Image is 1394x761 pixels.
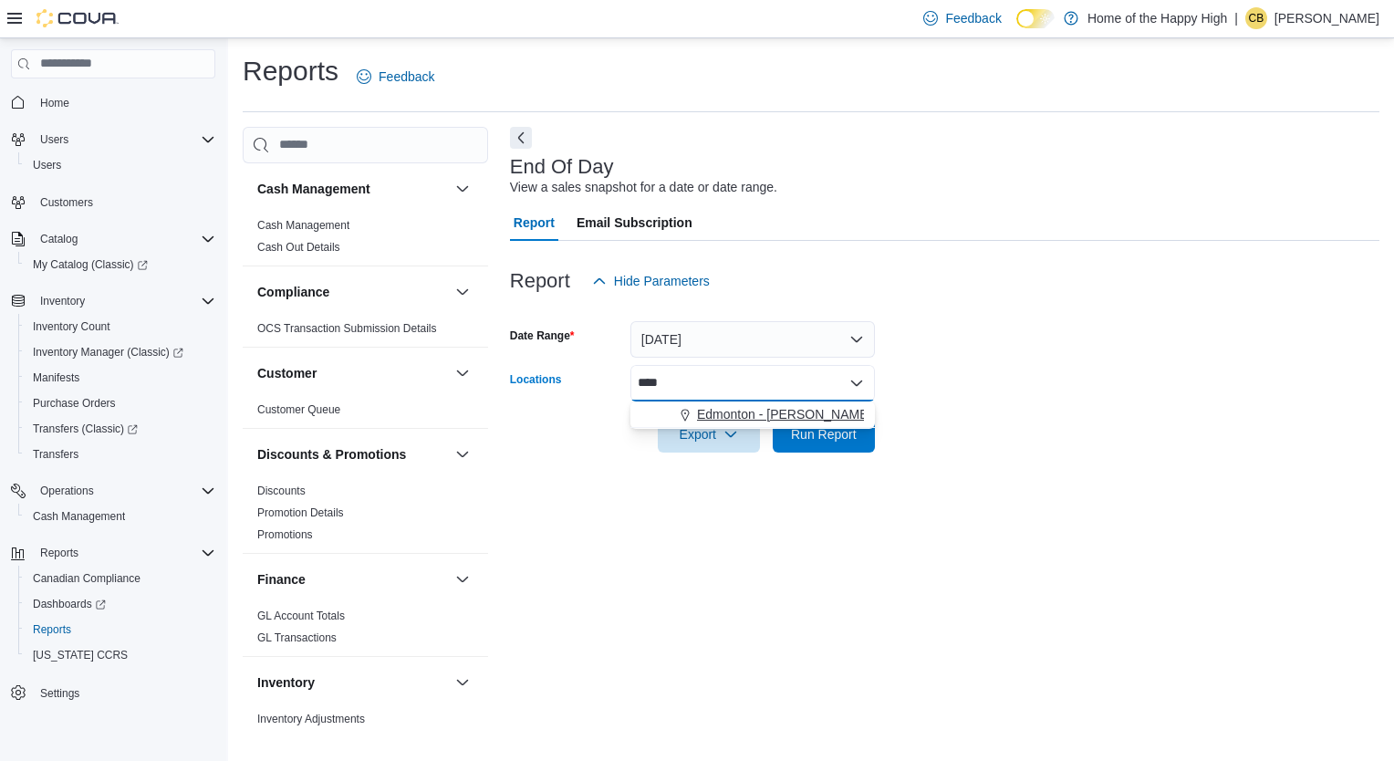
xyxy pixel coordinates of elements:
[257,283,448,301] button: Compliance
[257,241,340,254] a: Cash Out Details
[33,192,100,214] a: Customers
[4,478,223,504] button: Operations
[4,226,223,252] button: Catalog
[26,506,215,527] span: Cash Management
[26,443,86,465] a: Transfers
[257,485,306,497] a: Discounts
[257,734,406,748] span: Inventory by Product Historical
[26,619,215,641] span: Reports
[11,82,215,754] nav: Complex example
[1087,7,1227,29] p: Home of the Happy High
[36,9,119,27] img: Cova
[658,416,760,453] button: Export
[18,591,223,617] a: Dashboards
[1249,7,1264,29] span: CB
[26,418,215,440] span: Transfers (Classic)
[26,367,87,389] a: Manifests
[257,528,313,541] a: Promotions
[4,540,223,566] button: Reports
[669,416,749,453] span: Export
[33,319,110,334] span: Inventory Count
[33,92,77,114] a: Home
[26,392,215,414] span: Purchase Orders
[257,321,437,336] span: OCS Transaction Submission Details
[257,506,344,520] span: Promotion Details
[4,89,223,116] button: Home
[33,622,71,637] span: Reports
[33,91,215,114] span: Home
[257,180,448,198] button: Cash Management
[18,339,223,365] a: Inventory Manager (Classic)
[630,321,875,358] button: [DATE]
[18,365,223,391] button: Manifests
[257,631,337,645] span: GL Transactions
[33,683,87,704] a: Settings
[243,214,488,266] div: Cash Management
[243,53,338,89] h1: Reports
[33,345,183,360] span: Inventory Manager (Classic)
[585,263,717,299] button: Hide Parameters
[26,154,68,176] a: Users
[630,401,875,428] div: Choose from the following options
[257,570,306,589] h3: Finance
[33,290,215,312] span: Inventory
[257,570,448,589] button: Finance
[4,127,223,152] button: Users
[510,372,562,387] label: Locations
[773,416,875,453] button: Run Report
[510,178,777,197] div: View a sales snapshot for a date or date range.
[257,506,344,519] a: Promotion Details
[33,648,128,662] span: [US_STATE] CCRS
[4,189,223,215] button: Customers
[40,132,68,147] span: Users
[26,506,132,527] a: Cash Management
[697,405,1105,423] span: Edmonton - [PERSON_NAME][GEOGRAPHIC_DATA] - Pop's Cannabis
[33,158,61,172] span: Users
[26,254,155,276] a: My Catalog (Classic)
[33,681,215,704] span: Settings
[18,391,223,416] button: Purchase Orders
[33,571,140,586] span: Canadian Compliance
[33,422,138,436] span: Transfers (Classic)
[630,401,875,428] button: Edmonton - [PERSON_NAME][GEOGRAPHIC_DATA] - Pop's Cannabis
[257,364,448,382] button: Customer
[26,254,215,276] span: My Catalog (Classic)
[26,341,191,363] a: Inventory Manager (Classic)
[26,593,113,615] a: Dashboards
[33,129,76,151] button: Users
[510,270,570,292] h3: Report
[33,257,148,272] span: My Catalog (Classic)
[510,328,575,343] label: Date Range
[26,568,215,589] span: Canadian Compliance
[33,129,215,151] span: Users
[257,673,315,692] h3: Inventory
[510,156,614,178] h3: End Of Day
[33,542,215,564] span: Reports
[40,294,85,308] span: Inventory
[452,178,473,200] button: Cash Management
[243,318,488,347] div: Compliance
[257,218,349,233] span: Cash Management
[791,425,857,443] span: Run Report
[243,480,488,553] div: Discounts & Promotions
[33,509,125,524] span: Cash Management
[379,68,434,86] span: Feedback
[4,679,223,705] button: Settings
[257,322,437,335] a: OCS Transaction Submission Details
[18,504,223,529] button: Cash Management
[257,180,370,198] h3: Cash Management
[452,362,473,384] button: Customer
[1245,7,1267,29] div: Corrine Basford
[349,58,442,95] a: Feedback
[26,316,118,338] a: Inventory Count
[945,9,1001,27] span: Feedback
[510,127,532,149] button: Next
[18,314,223,339] button: Inventory Count
[26,593,215,615] span: Dashboards
[33,228,215,250] span: Catalog
[26,619,78,641] a: Reports
[452,443,473,465] button: Discounts & Promotions
[257,445,448,464] button: Discounts & Promotions
[577,204,692,241] span: Email Subscription
[257,712,365,726] span: Inventory Adjustments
